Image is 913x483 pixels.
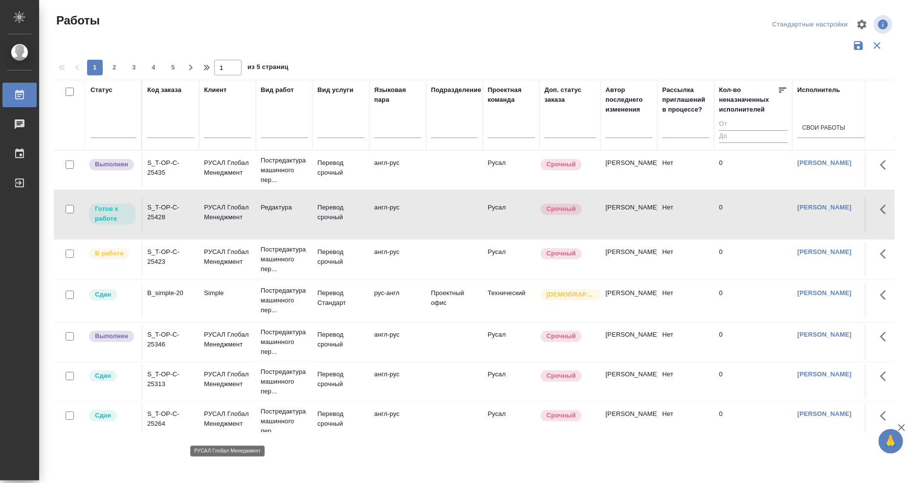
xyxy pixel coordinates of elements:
td: Нет [658,283,714,318]
p: Срочный [547,249,576,258]
td: Русал [483,242,540,276]
div: Кол-во неназначенных исполнителей [719,85,778,115]
p: Срочный [547,160,576,169]
p: Срочный [547,371,576,381]
p: Срочный [547,411,576,420]
div: Доп. статус заказа [545,85,596,105]
div: Исполнитель завершил работу [88,158,137,171]
td: Нет [658,153,714,187]
button: Здесь прячутся важные кнопки [874,242,898,266]
td: Русал [483,198,540,232]
div: Проектная команда [488,85,535,105]
p: РУСАЛ Глобал Менеджмент [204,203,251,222]
button: Здесь прячутся важные кнопки [874,365,898,388]
td: англ-рус [369,242,426,276]
div: Код заказа [147,85,182,95]
p: Сдан [95,371,111,381]
a: [PERSON_NAME] [798,370,852,378]
button: 2 [107,60,122,75]
p: Постредактура машинного пер... [261,407,308,436]
div: B_simple-20 [147,288,194,298]
button: 5 [165,60,181,75]
td: Нет [658,242,714,276]
p: Выполнен [95,160,128,169]
div: Исполнитель [798,85,841,95]
p: Редактура [261,203,308,212]
td: Нет [658,198,714,232]
td: Русал [483,365,540,399]
td: англ-рус [369,365,426,399]
td: [PERSON_NAME] [601,198,658,232]
td: Нет [658,365,714,399]
p: РУСАЛ Глобал Менеджмент [204,158,251,178]
td: 0 [714,198,793,232]
span: Работы [54,13,100,28]
div: Вид работ [261,85,294,95]
td: Проектный офис [426,283,483,318]
div: S_T-OP-C-25346 [147,330,194,349]
td: рус-англ [369,283,426,318]
span: из 5 страниц [248,61,289,75]
a: [PERSON_NAME] [798,204,852,211]
div: Менеджер проверил работу исполнителя, передает ее на следующий этап [88,409,137,422]
a: [PERSON_NAME] [798,331,852,338]
span: 5 [165,63,181,72]
td: 0 [714,365,793,399]
span: 3 [126,63,142,72]
td: Русал [483,325,540,359]
button: Сбросить фильтры [868,36,887,55]
p: РУСАЛ Глобал Менеджмент [204,369,251,389]
div: S_T-OP-C-25428 [147,203,194,222]
span: Посмотреть информацию [874,15,894,34]
p: Сдан [95,411,111,420]
p: Сдан [95,290,111,299]
p: Готов к работе [95,204,130,224]
div: Рассылка приглашений в процессе? [662,85,709,115]
button: 4 [146,60,161,75]
td: 0 [714,242,793,276]
td: 0 [714,404,793,438]
td: [PERSON_NAME] [601,242,658,276]
button: Здесь прячутся важные кнопки [874,404,898,428]
p: РУСАЛ Глобал Менеджмент [204,247,251,267]
span: Настроить таблицу [850,13,874,36]
a: [PERSON_NAME] [798,159,852,166]
td: Русал [483,153,540,187]
td: англ-рус [369,198,426,232]
p: Срочный [547,204,576,214]
button: Здесь прячутся важные кнопки [874,153,898,177]
p: Перевод срочный [318,330,365,349]
span: 🙏 [883,431,899,452]
p: Перевод срочный [318,158,365,178]
div: Менеджер проверил работу исполнителя, передает ее на следующий этап [88,369,137,383]
td: [PERSON_NAME] [601,325,658,359]
div: split button [770,17,850,32]
div: Менеджер проверил работу исполнителя, передает ее на следующий этап [88,288,137,301]
td: Нет [658,404,714,438]
div: S_T-OP-C-25423 [147,247,194,267]
button: Здесь прячутся важные кнопки [874,198,898,221]
div: Языковая пара [374,85,421,105]
p: Перевод срочный [318,409,365,429]
a: [PERSON_NAME] [798,248,852,255]
td: Технический [483,283,540,318]
div: Исполнитель выполняет работу [88,247,137,260]
div: Исполнитель может приступить к работе [88,203,137,226]
td: 0 [714,283,793,318]
div: Клиент [204,85,227,95]
p: Постредактура машинного пер... [261,156,308,185]
td: [PERSON_NAME] [601,365,658,399]
p: Постредактура машинного пер... [261,245,308,274]
span: 2 [107,63,122,72]
div: Автор последнего изменения [606,85,653,115]
button: 🙏 [879,429,903,454]
p: РУСАЛ Глобал Менеджмент [204,330,251,349]
span: 4 [146,63,161,72]
p: Перевод срочный [318,369,365,389]
div: Статус [91,85,113,95]
td: 0 [714,325,793,359]
a: [PERSON_NAME] [798,289,852,297]
td: англ-рус [369,404,426,438]
p: [DEMOGRAPHIC_DATA] [547,290,595,299]
td: англ-рус [369,325,426,359]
